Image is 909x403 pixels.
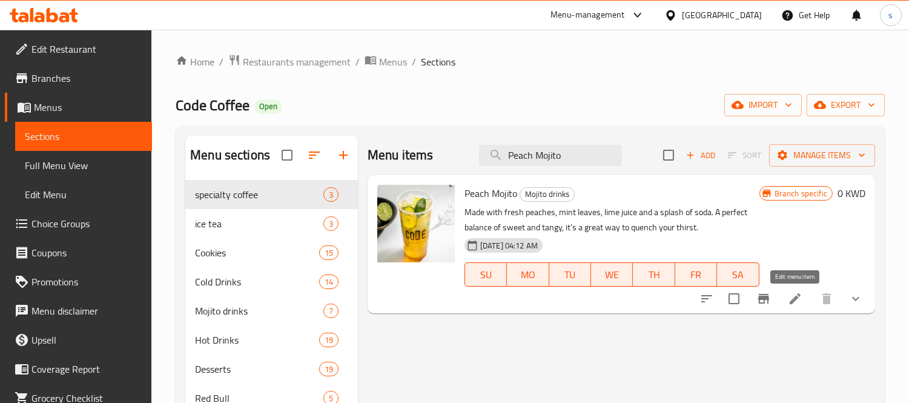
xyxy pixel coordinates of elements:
span: Full Menu View [25,158,142,173]
span: Select to update [721,286,747,311]
span: 3 [324,218,338,230]
span: Upsell [31,333,142,347]
a: Promotions [5,267,152,296]
span: Select all sections [274,142,300,168]
div: ice tea3 [185,209,358,238]
span: Open [254,101,282,112]
button: Add section [329,141,358,170]
span: Hot Drinks [195,333,319,347]
span: Menus [379,55,407,69]
span: Add [684,148,717,162]
button: TU [549,262,591,287]
span: 14 [320,276,338,288]
span: import [734,98,792,113]
span: Sections [421,55,455,69]
h6: 0 KWD [838,185,865,202]
span: Mojito drinks [195,304,323,318]
a: Choice Groups [5,209,152,238]
div: items [319,275,339,289]
li: / [219,55,223,69]
div: Mojito drinks [520,187,575,202]
span: Desserts [195,362,319,376]
span: Select section [656,142,681,168]
a: Edit Menu [15,180,152,209]
span: 7 [324,305,338,317]
button: FR [675,262,717,287]
div: Open [254,99,282,114]
span: TU [554,266,586,284]
div: Cold Drinks14 [185,267,358,296]
span: SU [470,266,502,284]
a: Edit Restaurant [5,35,152,64]
span: Mojito drinks [520,187,574,201]
button: export [807,94,885,116]
div: [GEOGRAPHIC_DATA] [682,8,762,22]
a: Home [176,55,214,69]
div: items [319,362,339,376]
span: FR [680,266,712,284]
span: Sort sections [300,141,329,170]
span: Choice Groups [31,216,142,231]
span: Select section first [720,146,769,165]
button: sort-choices [692,284,721,313]
div: Hot Drinks19 [185,325,358,355]
div: Mojito drinks7 [185,296,358,325]
span: Edit Restaurant [31,42,142,56]
input: search [479,145,622,166]
span: TH [638,266,670,284]
span: Edit Menu [25,187,142,202]
span: WE [596,266,628,284]
button: Add [681,146,720,165]
a: Menus [365,54,407,70]
span: 19 [320,335,338,346]
a: Branches [5,64,152,93]
span: specialty coffee [195,187,323,202]
div: items [323,304,339,318]
span: 19 [320,364,338,375]
button: SU [464,262,507,287]
span: Manage items [779,148,865,163]
div: items [323,187,339,202]
a: Sections [15,122,152,151]
li: / [355,55,360,69]
div: items [319,333,339,347]
img: Peach Mojito [377,185,455,262]
span: Menu disclaimer [31,304,142,318]
span: Menus [34,100,142,115]
h2: Menu items [368,146,434,164]
span: s [888,8,893,22]
div: specialty coffee3 [185,180,358,209]
p: Made with fresh peaches, mint leaves, lime juice and a splash of soda. A perfect balance of sweet... [464,205,759,235]
button: Manage items [769,144,875,167]
div: Desserts19 [185,355,358,384]
li: / [412,55,416,69]
button: SA [717,262,759,287]
span: Sections [25,129,142,144]
button: delete [812,284,841,313]
span: MO [512,266,544,284]
span: 15 [320,247,338,259]
a: Full Menu View [15,151,152,180]
a: Coverage Report [5,355,152,384]
span: Restaurants management [243,55,351,69]
div: Menu-management [550,8,625,22]
a: Menus [5,93,152,122]
span: Code Coffee [176,92,250,119]
button: show more [841,284,870,313]
button: TH [633,262,675,287]
span: ice tea [195,216,323,231]
span: Promotions [31,275,142,289]
a: Menu disclaimer [5,296,152,325]
div: items [323,216,339,231]
div: Cold Drinks [195,275,319,289]
span: Branches [31,71,142,85]
span: Coverage Report [31,362,142,376]
span: export [816,98,875,113]
div: Cookies [195,245,319,260]
div: Cookies15 [185,238,358,267]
